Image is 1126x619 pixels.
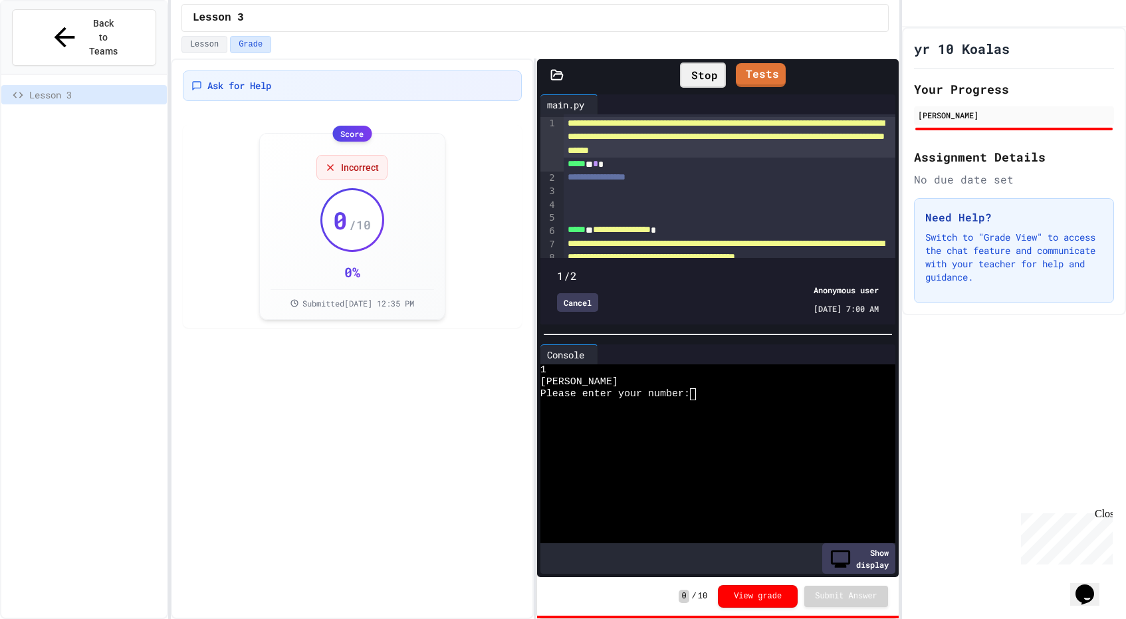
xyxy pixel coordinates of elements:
[815,591,877,602] span: Submit Answer
[557,268,879,284] div: 1/2
[302,298,414,309] span: Submitted [DATE] 12:35 PM
[679,590,689,603] span: 0
[540,238,557,251] div: 7
[540,348,591,362] div: Console
[88,17,119,59] span: Back to Teams
[12,9,156,66] button: Back to Teams
[925,231,1103,284] p: Switch to "Grade View" to access the chat feature and communicate with your teacher for help and ...
[814,284,879,296] div: Anonymous user
[540,211,557,225] div: 5
[822,543,895,574] div: Show display
[540,185,557,198] div: 3
[333,207,348,233] span: 0
[181,36,227,53] button: Lesson
[698,591,707,602] span: 10
[1070,566,1113,606] iframe: chat widget
[540,376,618,388] span: [PERSON_NAME]
[914,148,1114,166] h2: Assignment Details
[540,172,557,185] div: 2
[230,36,271,53] button: Grade
[557,293,598,312] div: Cancel
[540,94,598,114] div: main.py
[540,251,557,292] div: 8
[540,364,546,376] span: 1
[29,88,162,102] span: Lesson 3
[914,80,1114,98] h2: Your Progress
[925,209,1103,225] h3: Need Help?
[1016,508,1113,564] iframe: chat widget
[718,585,798,608] button: View grade
[540,199,557,212] div: 4
[207,79,271,92] span: Ask for Help
[349,215,371,234] span: / 10
[804,586,888,607] button: Submit Answer
[193,10,244,26] span: Lesson 3
[540,225,557,238] div: 6
[540,98,591,112] div: main.py
[344,263,360,281] div: 0 %
[918,109,1110,121] div: [PERSON_NAME]
[332,126,372,142] div: Score
[914,39,1010,58] h1: yr 10 Koalas
[736,63,786,87] a: Tests
[540,388,690,400] span: Please enter your number:
[540,344,598,364] div: Console
[814,303,879,314] span: [DATE] 7:00 AM
[692,591,697,602] span: /
[341,161,379,174] span: Incorrect
[540,117,557,172] div: 1
[914,172,1114,187] div: No due date set
[5,5,92,84] div: Chat with us now!Close
[680,62,726,88] div: Stop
